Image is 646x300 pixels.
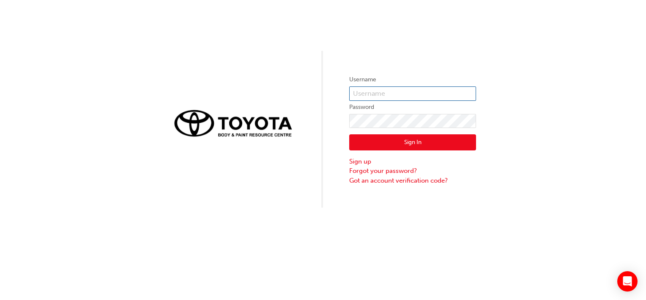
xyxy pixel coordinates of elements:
[617,271,638,292] div: Open Intercom Messenger
[349,166,476,176] a: Forgot your password?
[349,134,476,150] button: Sign In
[349,75,476,85] label: Username
[349,157,476,167] a: Sign up
[349,176,476,186] a: Got an account verification code?
[349,86,476,101] input: Username
[349,102,476,112] label: Password
[170,105,297,141] img: Trak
